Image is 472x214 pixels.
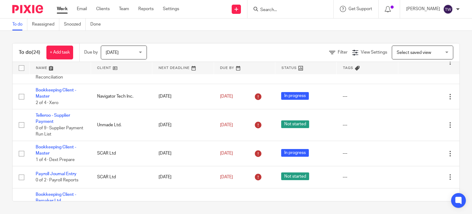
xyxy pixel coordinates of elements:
td: [DATE] [152,166,214,188]
a: + Add task [46,46,73,59]
td: SCAR Ltd [91,141,152,166]
span: Select saved view [397,50,431,55]
span: 2 of 12 · Bank Reconciliation [36,69,63,80]
td: [DATE] [152,141,214,166]
a: Work [57,6,68,12]
span: [DATE] [220,123,233,127]
span: 0 of 9 · Supplier Payment Run List [36,126,83,137]
span: Not started [281,172,309,180]
a: Team [119,6,129,12]
span: (24) [32,50,40,55]
a: Telleroo - Supplier Payment [36,113,70,124]
img: svg%3E [443,4,453,14]
td: Navigator Tech Inc. [91,84,152,109]
div: --- [343,174,392,180]
p: Due by [84,49,98,55]
span: [DATE] [220,175,233,179]
a: Clients [96,6,110,12]
a: To do [12,18,27,30]
span: [DATE] [220,151,233,155]
td: SCAR Ltd [91,166,152,188]
p: [PERSON_NAME] [406,6,440,12]
input: Search [260,7,315,13]
a: Email [77,6,87,12]
div: --- [343,122,392,128]
span: 2 of 4 · Xero [36,101,58,105]
div: --- [343,150,392,156]
span: Get Support [348,7,372,11]
div: --- [343,93,392,99]
span: In progress [281,92,309,100]
span: [DATE] [220,94,233,99]
a: Bookkeeping Client - Remaker Ltd [36,192,76,203]
td: [DATE] [152,84,214,109]
a: Bookkeeping Client - Master [36,88,76,99]
a: Done [90,18,105,30]
td: [DATE] [152,109,214,141]
a: Snoozed [64,18,86,30]
span: 1 of 4 · Dext Prepare [36,158,75,162]
span: [DATE] [106,50,119,55]
span: In progress [281,149,309,157]
a: Settings [163,6,179,12]
span: View Settings [361,50,387,55]
span: 0 of 2 · Payroll Reports [36,178,78,182]
span: Tags [343,66,353,70]
td: Unmade Ltd. [91,109,152,141]
a: Reports [138,6,154,12]
span: Not started [281,120,309,128]
a: Reassigned [32,18,59,30]
a: Payroll Journal Entry [36,172,77,176]
img: Pixie [12,5,43,13]
span: Filter [338,50,348,55]
a: Bookkeeping Client - Master [36,145,76,155]
h1: To do [19,49,40,56]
